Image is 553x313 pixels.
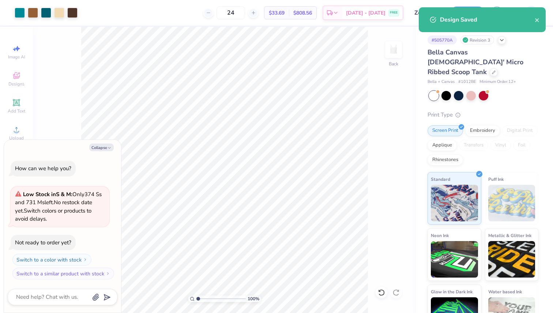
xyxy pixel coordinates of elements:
span: Glow in the Dark Ink [431,288,473,295]
span: $33.69 [269,9,285,17]
img: Metallic & Glitter Ink [488,241,535,278]
span: Add Text [8,108,25,114]
span: $808.56 [293,9,312,17]
span: 100 % [248,295,259,302]
span: No restock date yet. [15,199,92,214]
input: – – [217,6,245,19]
span: Upload [9,135,24,141]
div: Transfers [459,140,488,151]
div: How can we help you? [15,165,71,172]
button: Switch to a similar product with stock [12,268,114,279]
span: Minimum Order: 12 + [479,79,516,85]
img: Switch to a similar product with stock [106,271,110,276]
span: Neon Ink [431,232,449,239]
span: Puff Ink [488,175,504,183]
span: Metallic & Glitter Ink [488,232,531,239]
span: # 1012BE [458,79,476,85]
button: Collapse [89,144,114,151]
img: Neon Ink [431,241,478,278]
span: [DATE] - [DATE] [346,9,385,17]
strong: Low Stock in S & M : [23,191,72,198]
span: Bella + Canvas [428,79,455,85]
div: Embroidery [465,125,500,136]
span: FREE [390,10,398,15]
img: Standard [431,185,478,221]
span: Designs [8,81,25,87]
div: Vinyl [490,140,511,151]
span: Image AI [8,54,25,60]
span: Standard [431,175,450,183]
span: Water based Ink [488,288,522,295]
div: # 505770A [428,35,457,45]
div: Back [389,61,398,67]
div: Design Saved [440,15,535,24]
button: Switch to a color with stock [12,254,91,266]
input: Untitled Design [409,5,445,20]
div: Revision 3 [460,35,494,45]
span: Only 374 Ss and 731 Ms left. Switch colors or products to avoid delays. [15,191,102,223]
div: Foil [513,140,530,151]
span: Bella Canvas [DEMOGRAPHIC_DATA]' Micro Ribbed Scoop Tank [428,48,523,76]
div: Rhinestones [428,154,463,165]
div: Not ready to order yet? [15,239,71,246]
img: Back [386,42,401,57]
div: Applique [428,140,457,151]
img: Puff Ink [488,185,535,221]
img: Switch to a color with stock [83,257,87,262]
div: Screen Print [428,125,463,136]
button: close [535,15,540,24]
div: Print Type [428,111,538,119]
div: Digital Print [502,125,538,136]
